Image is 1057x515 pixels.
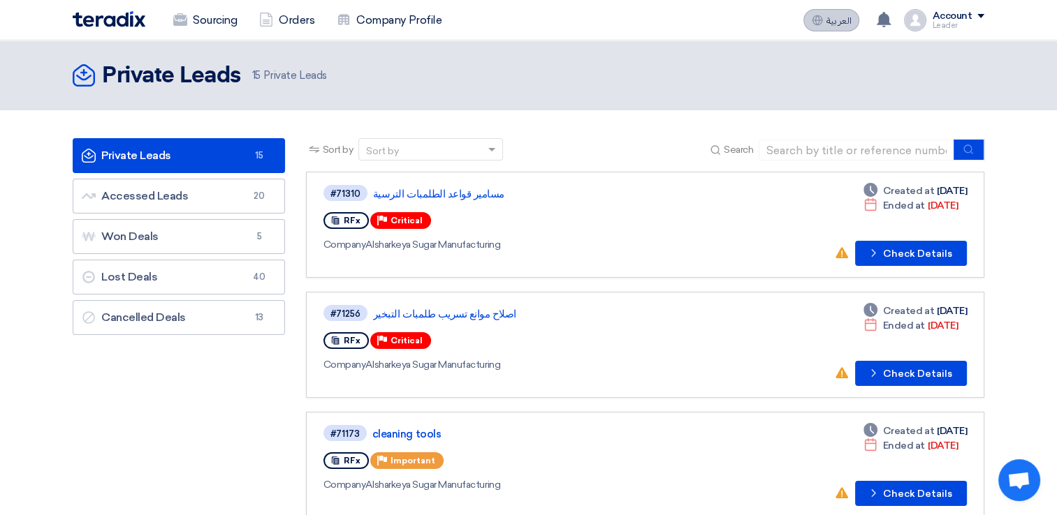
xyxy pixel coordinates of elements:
[73,300,285,335] a: Cancelled Deals13
[863,184,967,198] div: [DATE]
[373,308,722,320] a: اصلاح موانع تسريب طلمبات التبخير
[73,11,145,27] img: Teradix logo
[863,304,967,318] div: [DATE]
[998,459,1040,501] div: Open chat
[855,241,967,266] button: Check Details
[932,10,972,22] div: Account
[932,22,984,29] div: Leader
[863,424,967,438] div: [DATE]
[251,311,268,324] span: 13
[883,198,925,213] span: Ended at
[883,318,925,333] span: Ended at
[73,179,285,214] a: Accessed Leads20
[366,144,399,158] div: Sort by
[344,336,360,345] span: RFx
[883,304,934,318] span: Created at
[344,216,360,225] span: RFx
[855,481,967,506] button: Check Details
[904,9,926,31] img: profile_test.png
[826,16,851,26] span: العربية
[323,237,725,252] div: Alsharkeya Sugar Manufacturing
[344,456,360,465] span: RFx
[251,230,268,244] span: 5
[391,216,423,225] span: Critical
[855,361,967,386] button: Check Details
[323,479,366,491] span: Company
[248,5,326,36] a: Orders
[391,336,423,345] span: Critical
[323,359,366,371] span: Company
[326,5,453,36] a: Company Profile
[863,438,958,453] div: [DATE]
[863,198,958,213] div: [DATE]
[73,219,285,254] a: Won Deals5
[252,69,261,82] span: 15
[883,184,934,198] span: Created at
[323,142,353,157] span: Sort by
[372,428,722,440] a: cleaning tools
[883,438,925,453] span: Ended at
[323,357,725,372] div: Alsharkeya Sugar Manufacturing
[330,189,360,198] div: #71310
[323,477,724,492] div: Alsharkeya Sugar Manufacturing
[863,318,958,333] div: [DATE]
[391,456,435,465] span: Important
[724,142,753,157] span: Search
[252,68,327,84] span: Private Leads
[883,424,934,438] span: Created at
[330,429,360,438] div: #71173
[759,140,954,161] input: Search by title or reference number
[73,138,285,173] a: Private Leads15
[73,260,285,294] a: Lost Deals40
[323,239,366,251] span: Company
[162,5,248,36] a: Sourcing
[102,62,241,90] h2: Private Leads
[251,189,268,203] span: 20
[803,9,859,31] button: العربية
[251,270,268,284] span: 40
[330,309,360,318] div: #71256
[373,188,722,200] a: مسامير قواعد الطلمبات الترسية
[251,149,268,163] span: 15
